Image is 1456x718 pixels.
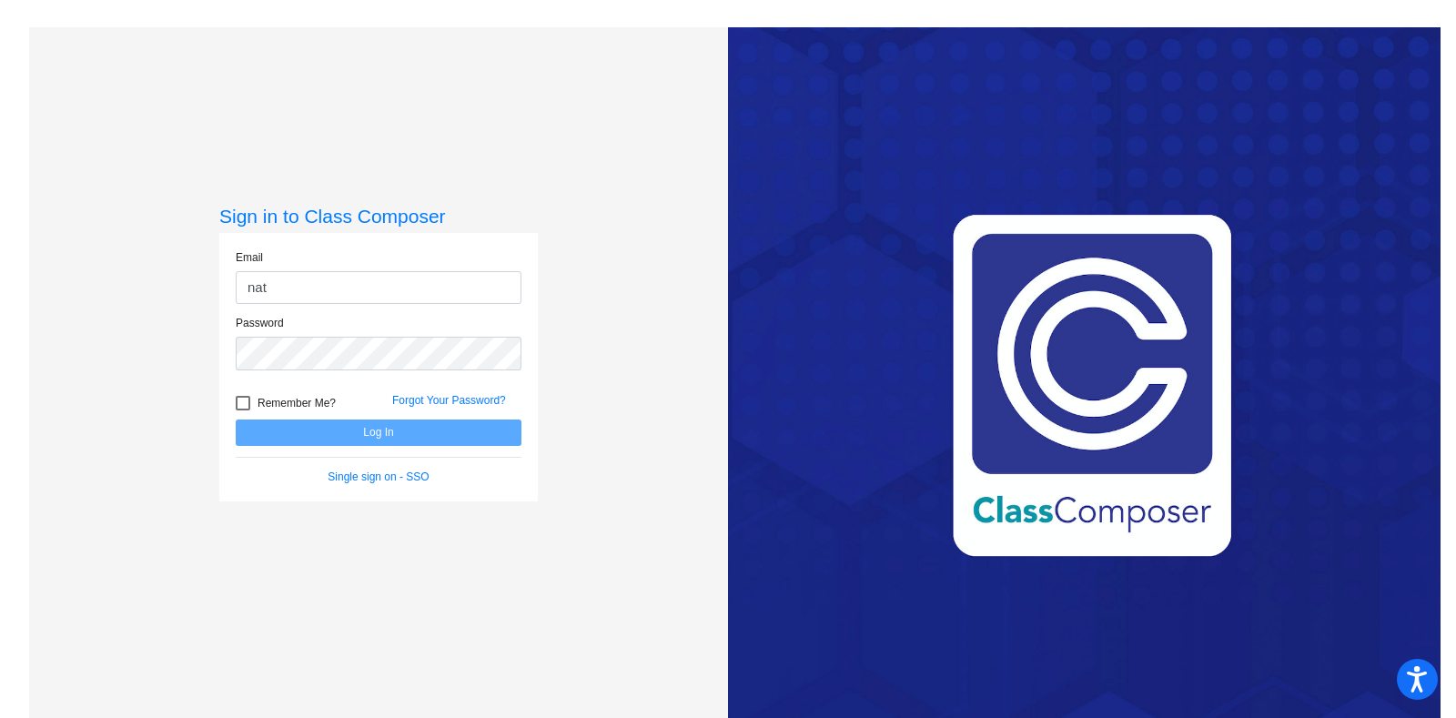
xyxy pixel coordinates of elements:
[236,420,521,446] button: Log In
[328,470,429,483] a: Single sign on - SSO
[258,392,336,414] span: Remember Me?
[392,394,506,407] a: Forgot Your Password?
[219,205,538,228] h3: Sign in to Class Composer
[236,315,284,331] label: Password
[236,249,263,266] label: Email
